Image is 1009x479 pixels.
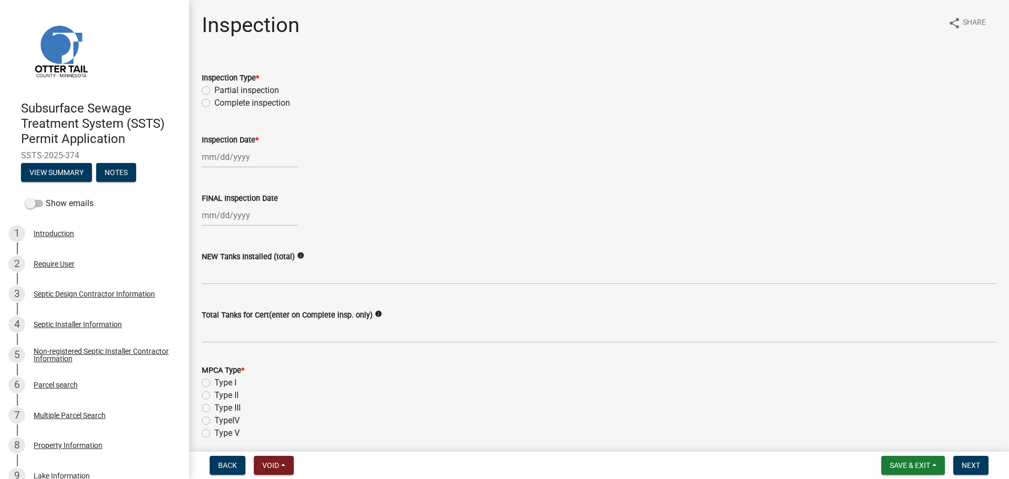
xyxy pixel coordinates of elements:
[8,346,25,363] div: 5
[8,376,25,393] div: 6
[297,252,304,259] i: info
[214,97,290,109] label: Complete inspection
[890,461,930,470] span: Save & Exit
[21,163,92,182] button: View Summary
[940,13,994,33] button: shareShare
[21,150,168,160] span: SSTS-2025-374
[202,367,244,374] label: MPCA Type
[34,321,122,328] div: Septic Installer Information
[8,316,25,333] div: 4
[21,169,92,178] wm-modal-confirm: Summary
[21,101,181,146] h4: Subsurface Sewage Treatment System (SSTS) Permit Application
[8,256,25,272] div: 2
[8,437,25,454] div: 8
[202,137,259,144] label: Inspection Date
[34,260,75,268] div: Require User
[96,163,136,182] button: Notes
[953,456,989,475] button: Next
[202,13,300,38] h1: Inspection
[202,146,298,168] input: mm/dd/yyyy
[96,169,136,178] wm-modal-confirm: Notes
[214,427,240,440] label: Type V
[214,414,240,427] label: TypeIV
[218,461,237,470] span: Back
[34,442,102,449] div: Property Information
[8,225,25,242] div: 1
[214,402,241,414] label: Type III
[254,456,294,475] button: Void
[202,195,278,202] label: FINAL Inspection Date
[214,389,239,402] label: Type II
[948,17,961,29] i: share
[25,197,94,210] label: Show emails
[202,253,295,261] label: NEW Tanks Installed (total)
[963,17,986,29] span: Share
[210,456,245,475] button: Back
[8,286,25,302] div: 3
[202,312,373,319] label: Total Tanks for Cert(enter on Complete insp. only)
[202,205,298,226] input: mm/dd/yyyy
[34,230,74,237] div: Introduction
[375,310,382,318] i: info
[202,75,259,82] label: Inspection Type
[214,84,279,97] label: Partial inspection
[34,412,106,419] div: Multiple Parcel Search
[262,461,279,470] span: Void
[34,290,155,298] div: Septic Design Contractor Information
[34,381,78,389] div: Parcel search
[21,11,100,90] img: Otter Tail County, Minnesota
[34,348,172,362] div: Non-registered Septic Installer Contractor Information
[962,461,980,470] span: Next
[881,456,945,475] button: Save & Exit
[8,407,25,424] div: 7
[214,376,236,389] label: Type I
